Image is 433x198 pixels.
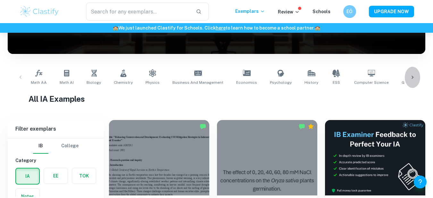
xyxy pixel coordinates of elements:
[146,80,160,85] span: Physics
[278,8,300,15] p: Review
[325,120,425,195] img: Thumbnail
[113,25,118,30] span: 🏫
[86,3,191,21] input: Search for any exemplars...
[343,5,356,18] button: EÖ
[304,80,318,85] span: History
[16,168,39,184] button: IA
[315,25,320,30] span: 🏫
[299,123,305,130] img: Marked
[29,93,404,105] h1: All IA Examples
[270,80,292,85] span: Psychology
[346,8,353,15] h6: EÖ
[216,25,226,30] a: here
[114,80,133,85] span: Chemistry
[200,123,206,130] img: Marked
[15,157,96,164] h6: Category
[308,123,314,130] div: Premium
[33,138,48,154] button: IB
[312,9,330,14] a: Schools
[60,80,74,85] span: Math AI
[61,138,79,154] button: College
[19,5,60,18] img: Clastify logo
[236,80,257,85] span: Economics
[235,8,265,15] p: Exemplars
[414,176,427,188] button: Help and Feedback
[8,120,104,138] h6: Filter exemplars
[72,168,96,184] button: TOK
[369,6,414,17] button: UPGRADE NOW
[87,80,101,85] span: Biology
[402,80,422,85] span: Geography
[354,80,389,85] span: Computer Science
[31,80,47,85] span: Math AA
[333,80,340,85] span: ESS
[172,80,223,85] span: Business and Management
[33,138,79,154] div: Filter type choice
[1,24,432,31] h6: We just launched Clastify for Schools. Click to learn how to become a school partner.
[44,168,68,184] button: EE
